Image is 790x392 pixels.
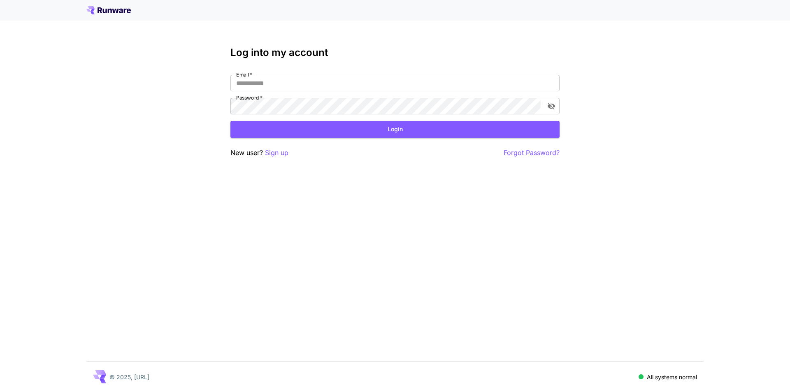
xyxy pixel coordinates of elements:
button: Forgot Password? [504,148,560,158]
button: toggle password visibility [544,99,559,114]
label: Password [236,94,263,101]
p: New user? [230,148,288,158]
label: Email [236,71,252,78]
p: All systems normal [647,373,697,381]
button: Login [230,121,560,138]
p: © 2025, [URL] [109,373,149,381]
h3: Log into my account [230,47,560,58]
button: Sign up [265,148,288,158]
